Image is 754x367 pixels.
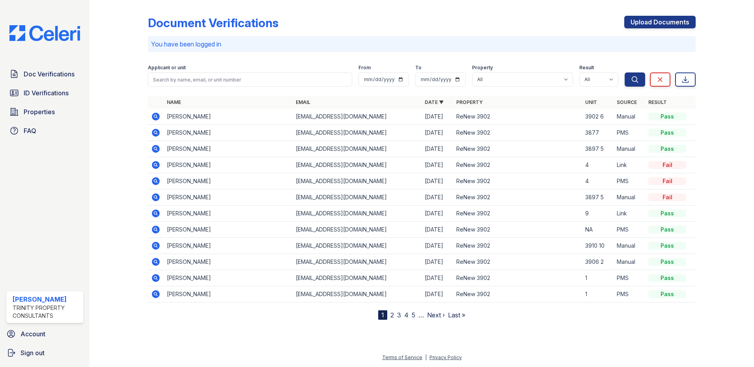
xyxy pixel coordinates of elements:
td: NA [582,222,614,238]
td: ReNew 3902 [453,141,582,157]
td: [EMAIL_ADDRESS][DOMAIN_NAME] [293,254,422,270]
td: [DATE] [422,173,453,189]
td: 3897 5 [582,189,614,206]
div: Pass [648,145,686,153]
td: ReNew 3902 [453,189,582,206]
td: 4 [582,173,614,189]
td: [PERSON_NAME] [164,286,293,302]
a: Account [3,326,86,342]
a: 4 [404,311,409,319]
a: ID Verifications [6,85,83,101]
td: [PERSON_NAME] [164,173,293,189]
td: PMS [614,222,645,238]
td: 3910 10 [582,238,614,254]
label: Applicant or unit [148,65,186,71]
a: Property [456,99,483,105]
a: Sign out [3,345,86,361]
div: Pass [648,226,686,234]
div: Pass [648,242,686,250]
a: Properties [6,104,83,120]
td: [DATE] [422,141,453,157]
td: [DATE] [422,157,453,173]
div: Pass [648,258,686,266]
td: Manual [614,189,645,206]
div: Fail [648,177,686,185]
td: PMS [614,125,645,141]
td: [DATE] [422,189,453,206]
td: [DATE] [422,238,453,254]
a: 5 [412,311,415,319]
a: Date ▼ [425,99,444,105]
span: FAQ [24,126,36,135]
td: [EMAIL_ADDRESS][DOMAIN_NAME] [293,173,422,189]
td: [PERSON_NAME] [164,270,293,286]
td: PMS [614,173,645,189]
span: … [418,310,424,320]
td: Manual [614,141,645,157]
td: [EMAIL_ADDRESS][DOMAIN_NAME] [293,206,422,222]
div: Pass [648,290,686,298]
span: Account [21,329,45,339]
td: ReNew 3902 [453,270,582,286]
a: Privacy Policy [429,354,462,360]
td: [DATE] [422,254,453,270]
td: ReNew 3902 [453,254,582,270]
td: 4 [582,157,614,173]
label: From [358,65,371,71]
td: ReNew 3902 [453,222,582,238]
a: Upload Documents [624,16,696,28]
a: 2 [390,311,394,319]
p: You have been logged in [151,39,692,49]
td: 3897 5 [582,141,614,157]
a: Doc Verifications [6,66,83,82]
iframe: chat widget [721,335,746,359]
input: Search by name, email, or unit number [148,72,352,87]
a: Next › [427,311,445,319]
td: ReNew 3902 [453,238,582,254]
td: 3902 6 [582,109,614,125]
td: Manual [614,254,645,270]
span: ID Verifications [24,88,69,98]
td: [PERSON_NAME] [164,238,293,254]
div: 1 [378,310,387,320]
div: Document Verifications [148,16,278,30]
div: Trinity Property Consultants [13,304,80,320]
td: ReNew 3902 [453,206,582,222]
td: ReNew 3902 [453,173,582,189]
td: [DATE] [422,109,453,125]
label: Property [472,65,493,71]
td: ReNew 3902 [453,109,582,125]
td: [EMAIL_ADDRESS][DOMAIN_NAME] [293,109,422,125]
div: [PERSON_NAME] [13,295,80,304]
td: 1 [582,270,614,286]
div: Pass [648,113,686,120]
td: [EMAIL_ADDRESS][DOMAIN_NAME] [293,141,422,157]
td: [PERSON_NAME] [164,189,293,206]
span: Doc Verifications [24,69,75,79]
a: Terms of Service [382,354,422,360]
td: Link [614,157,645,173]
td: [PERSON_NAME] [164,141,293,157]
td: [PERSON_NAME] [164,125,293,141]
a: Name [167,99,181,105]
td: ReNew 3902 [453,286,582,302]
a: Email [296,99,310,105]
div: Pass [648,209,686,217]
td: [DATE] [422,270,453,286]
td: [EMAIL_ADDRESS][DOMAIN_NAME] [293,270,422,286]
td: Manual [614,238,645,254]
td: 9 [582,206,614,222]
a: Result [648,99,667,105]
label: To [415,65,422,71]
div: Fail [648,193,686,201]
td: [EMAIL_ADDRESS][DOMAIN_NAME] [293,189,422,206]
a: Source [617,99,637,105]
a: Last » [448,311,465,319]
td: [PERSON_NAME] [164,206,293,222]
td: [DATE] [422,286,453,302]
a: FAQ [6,123,83,139]
a: Unit [585,99,597,105]
td: ReNew 3902 [453,157,582,173]
td: ReNew 3902 [453,125,582,141]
